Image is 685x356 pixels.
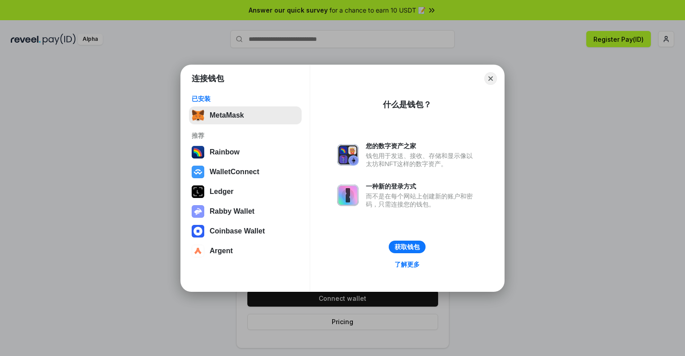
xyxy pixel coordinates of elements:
div: 钱包用于发送、接收、存储和显示像以太坊和NFT这样的数字资产。 [366,152,477,168]
img: svg+xml,%3Csvg%20width%3D%2228%22%20height%3D%2228%22%20viewBox%3D%220%200%2028%2028%22%20fill%3D... [192,225,204,237]
div: 您的数字资产之家 [366,142,477,150]
div: 一种新的登录方式 [366,182,477,190]
img: svg+xml,%3Csvg%20xmlns%3D%22http%3A%2F%2Fwww.w3.org%2F2000%2Fsvg%22%20fill%3D%22none%22%20viewBox... [337,185,359,206]
button: 获取钱包 [389,241,426,253]
img: svg+xml,%3Csvg%20xmlns%3D%22http%3A%2F%2Fwww.w3.org%2F2000%2Fsvg%22%20fill%3D%22none%22%20viewBox... [192,205,204,218]
button: Rainbow [189,143,302,161]
div: Rabby Wallet [210,207,255,215]
div: Ledger [210,188,233,196]
div: Rainbow [210,148,240,156]
img: svg+xml,%3Csvg%20width%3D%22120%22%20height%3D%22120%22%20viewBox%3D%220%200%20120%20120%22%20fil... [192,146,204,158]
button: Coinbase Wallet [189,222,302,240]
div: 什么是钱包？ [383,99,431,110]
button: WalletConnect [189,163,302,181]
a: 了解更多 [389,259,425,270]
button: Rabby Wallet [189,202,302,220]
img: svg+xml,%3Csvg%20fill%3D%22none%22%20height%3D%2233%22%20viewBox%3D%220%200%2035%2033%22%20width%... [192,109,204,122]
div: 获取钱包 [395,243,420,251]
button: MetaMask [189,106,302,124]
img: svg+xml,%3Csvg%20width%3D%2228%22%20height%3D%2228%22%20viewBox%3D%220%200%2028%2028%22%20fill%3D... [192,245,204,257]
img: svg+xml,%3Csvg%20xmlns%3D%22http%3A%2F%2Fwww.w3.org%2F2000%2Fsvg%22%20width%3D%2228%22%20height%3... [192,185,204,198]
button: Argent [189,242,302,260]
img: svg+xml,%3Csvg%20width%3D%2228%22%20height%3D%2228%22%20viewBox%3D%220%200%2028%2028%22%20fill%3D... [192,166,204,178]
img: svg+xml,%3Csvg%20xmlns%3D%22http%3A%2F%2Fwww.w3.org%2F2000%2Fsvg%22%20fill%3D%22none%22%20viewBox... [337,144,359,166]
div: 了解更多 [395,260,420,268]
div: 推荐 [192,132,299,140]
div: 而不是在每个网站上创建新的账户和密码，只需连接您的钱包。 [366,192,477,208]
div: Coinbase Wallet [210,227,265,235]
div: 已安装 [192,95,299,103]
div: MetaMask [210,111,244,119]
div: WalletConnect [210,168,259,176]
div: Argent [210,247,233,255]
h1: 连接钱包 [192,73,224,84]
button: Close [484,72,497,85]
button: Ledger [189,183,302,201]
